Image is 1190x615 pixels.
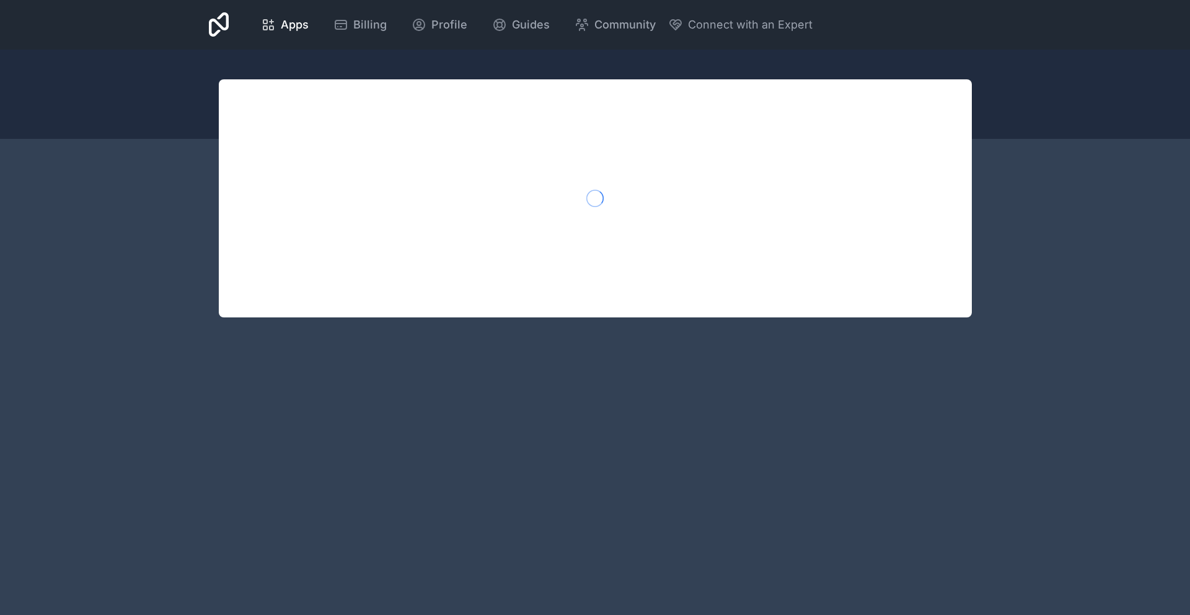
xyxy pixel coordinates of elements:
span: Community [594,16,656,33]
span: Guides [512,16,550,33]
span: Profile [431,16,467,33]
a: Apps [251,11,319,38]
span: Billing [353,16,387,33]
a: Community [565,11,666,38]
a: Profile [402,11,477,38]
a: Guides [482,11,560,38]
span: Apps [281,16,309,33]
a: Billing [324,11,397,38]
button: Connect with an Expert [668,16,813,33]
span: Connect with an Expert [688,16,813,33]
